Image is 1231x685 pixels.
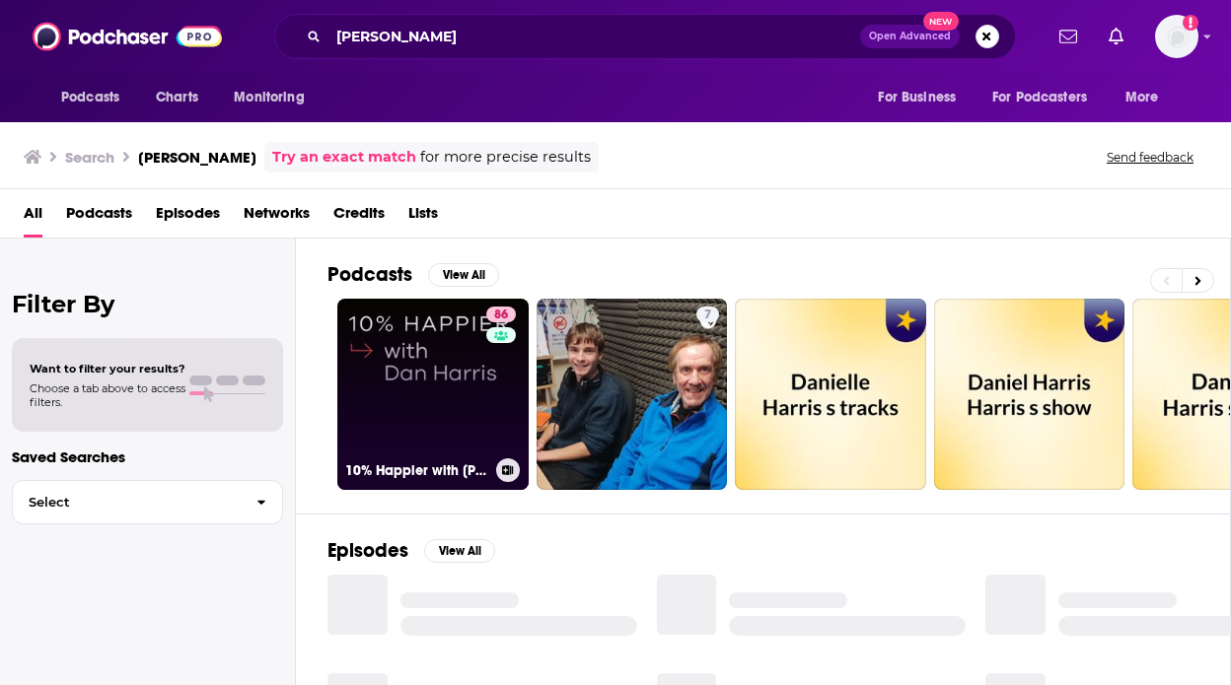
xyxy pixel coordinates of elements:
span: For Business [878,84,956,111]
h3: 10% Happier with [PERSON_NAME] [345,462,488,479]
button: open menu [220,79,329,116]
a: PodcastsView All [327,262,499,287]
a: EpisodesView All [327,538,495,563]
span: for more precise results [420,146,591,169]
span: New [923,12,959,31]
h3: Search [65,148,114,167]
button: Send feedback [1101,149,1199,166]
button: Show profile menu [1155,15,1198,58]
a: Podcasts [66,197,132,238]
a: 7 [696,307,719,322]
span: 86 [494,306,508,325]
span: Select [13,496,241,509]
span: Logged in as Ashley_Beenen [1155,15,1198,58]
svg: Add a profile image [1183,15,1198,31]
span: More [1125,84,1159,111]
button: open menu [47,79,145,116]
h2: Episodes [327,538,408,563]
a: Networks [244,197,310,238]
span: Podcasts [61,84,119,111]
a: Episodes [156,197,220,238]
div: Search podcasts, credits, & more... [274,14,1016,59]
span: Charts [156,84,198,111]
a: 8610% Happier with [PERSON_NAME] [337,299,529,490]
span: Want to filter your results? [30,362,185,376]
a: Charts [143,79,210,116]
span: For Podcasters [992,84,1087,111]
a: Credits [333,197,385,238]
button: Select [12,480,283,524]
button: View All [424,539,495,563]
span: Open Advanced [869,32,951,41]
span: Monitoring [234,84,304,111]
h3: [PERSON_NAME] [138,148,256,167]
a: 7 [537,299,728,490]
h2: Filter By [12,290,283,318]
a: Lists [408,197,438,238]
input: Search podcasts, credits, & more... [328,21,860,52]
button: open menu [1112,79,1184,116]
a: Show notifications dropdown [1101,20,1131,53]
button: Open AdvancedNew [860,25,960,48]
span: Choose a tab above to access filters. [30,381,185,409]
a: 86 [486,307,516,322]
p: Saved Searches [12,447,283,466]
button: View All [428,263,499,287]
a: Try an exact match [272,146,416,169]
button: open menu [979,79,1116,116]
img: User Profile [1155,15,1198,58]
span: 7 [704,306,711,325]
a: All [24,197,42,238]
button: open menu [864,79,980,116]
a: Show notifications dropdown [1051,20,1085,53]
img: Podchaser - Follow, Share and Rate Podcasts [33,18,222,55]
h2: Podcasts [327,262,412,287]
